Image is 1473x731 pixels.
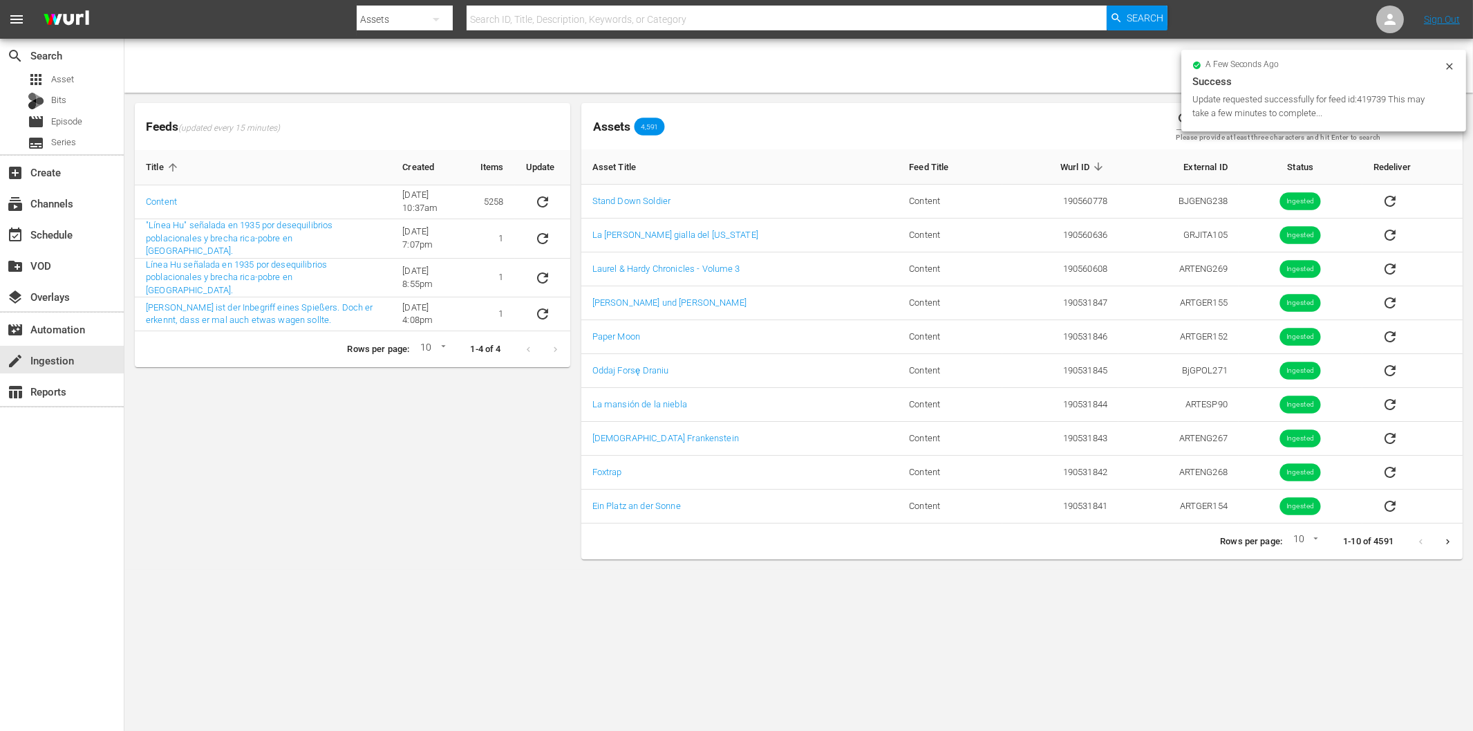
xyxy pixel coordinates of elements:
a: Ein Platz an der Sonne [592,501,681,511]
a: [PERSON_NAME] und [PERSON_NAME] [592,297,747,308]
td: 190531844 [1002,388,1118,422]
div: 10 [415,340,448,360]
a: La mansión de la niebla [592,399,687,409]
span: Title [146,161,182,174]
img: ans4CAIJ8jUAAAAAAAAAAAAAAAAAAAAAAAAgQb4GAAAAAAAAAAAAAAAAAAAAAAAAJMjXAAAAAAAAAAAAAAAAAAAAAAAAgAT5G... [33,3,100,36]
span: Ingested [1280,196,1321,207]
th: Items [469,150,515,185]
table: sticky table [135,150,570,331]
td: ARTGER152 [1118,320,1239,354]
a: Foxtrap [592,467,622,477]
a: [DEMOGRAPHIC_DATA] Frankenstein [592,433,739,443]
td: [DATE] 10:37am [391,185,469,219]
span: Overlays [7,289,24,306]
span: 4,591 [635,122,665,131]
td: 190560636 [1002,219,1118,252]
span: Search [1127,6,1163,30]
span: Series [28,135,44,151]
span: Ingested [1280,298,1321,308]
td: GRJITA105 [1118,219,1239,252]
td: Content [898,354,1002,388]
span: Episode [51,115,82,129]
a: Stand Down Soldier [592,196,671,206]
td: [DATE] 7:07pm [391,219,469,259]
span: Ingestion [7,353,24,369]
span: Create [7,165,24,181]
td: Content [898,286,1002,320]
span: Ingested [1280,230,1321,241]
td: 1 [469,297,515,331]
td: [DATE] 8:55pm [391,259,469,298]
div: Success [1192,73,1455,90]
a: Laurel & Hardy Chronicles - Volume 3 [592,263,740,274]
td: Content [898,252,1002,286]
span: Asset [51,73,74,86]
td: ARTENG268 [1118,456,1239,490]
td: Content [898,490,1002,524]
th: Update [515,150,570,185]
a: Content [146,196,177,207]
span: Ingested [1280,332,1321,342]
td: ARTGER155 [1118,286,1239,320]
span: Channels [7,196,24,212]
span: Reports [7,384,24,400]
span: Automation [7,322,24,338]
a: "Línea Hu" señalada en 1935 por desequilibrios poblacionales y brecha rica-pobre en [GEOGRAPHIC_D... [146,220,332,256]
td: 190531843 [1002,422,1118,456]
a: [PERSON_NAME] ist der Inbegriff eines Spießers. Doch er erkennt, dass er mal auch etwas wagen sol... [146,302,373,326]
div: 10 [1288,531,1321,552]
div: Update requested successfully for feed id:419739 This may take a few minutes to complete... [1192,93,1441,120]
span: Ingested [1280,434,1321,444]
td: Content [898,456,1002,490]
p: Rows per page: [347,343,409,356]
span: (updated every 15 minutes) [178,123,280,134]
td: ARTGER154 [1118,490,1239,524]
span: Assets [593,120,630,133]
span: menu [8,11,25,28]
td: ARTENG267 [1118,422,1239,456]
td: 190531847 [1002,286,1118,320]
td: Content [898,320,1002,354]
td: 190560778 [1002,185,1118,219]
span: Asset Title [592,160,655,173]
span: Created [402,161,452,174]
td: 190531841 [1002,490,1118,524]
span: Wurl ID [1060,160,1107,173]
p: Rows per page: [1220,535,1282,548]
td: 5258 [469,185,515,219]
button: Search [1107,6,1167,30]
td: 190531846 [1002,320,1118,354]
td: [DATE] 4:08pm [391,297,469,331]
a: Línea Hu señalada en 1935 por desequilibrios poblacionales y brecha rica-pobre en [GEOGRAPHIC_DATA]. [146,259,327,295]
th: Feed Title [898,149,1002,185]
span: VOD [7,258,24,275]
td: 1 [469,219,515,259]
td: BjGPOL271 [1118,354,1239,388]
span: Ingested [1280,501,1321,512]
span: a few seconds ago [1205,59,1279,71]
span: Schedule [7,227,24,243]
td: Content [898,185,1002,219]
td: ARTENG269 [1118,252,1239,286]
a: La [PERSON_NAME] gialla del [US_STATE] [592,230,758,240]
a: Paper Moon [592,331,640,342]
td: ARTESP90 [1118,388,1239,422]
table: sticky table [581,149,1463,524]
td: 1 [469,259,515,298]
span: Feeds [135,115,570,138]
a: Oddaj Forsę Draniu [592,365,669,376]
span: Episode [28,113,44,130]
th: Redeliver [1362,149,1463,185]
th: Status [1239,149,1362,185]
div: Bits [28,93,44,109]
th: External ID [1118,149,1239,185]
td: Content [898,422,1002,456]
span: Asset [28,71,44,88]
td: Content [898,388,1002,422]
button: Next page [1434,528,1461,555]
span: Ingested [1280,468,1321,478]
td: 190531842 [1002,456,1118,490]
p: 1-10 of 4591 [1343,535,1394,548]
span: Search [7,48,24,64]
td: BJGENG238 [1118,185,1239,219]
